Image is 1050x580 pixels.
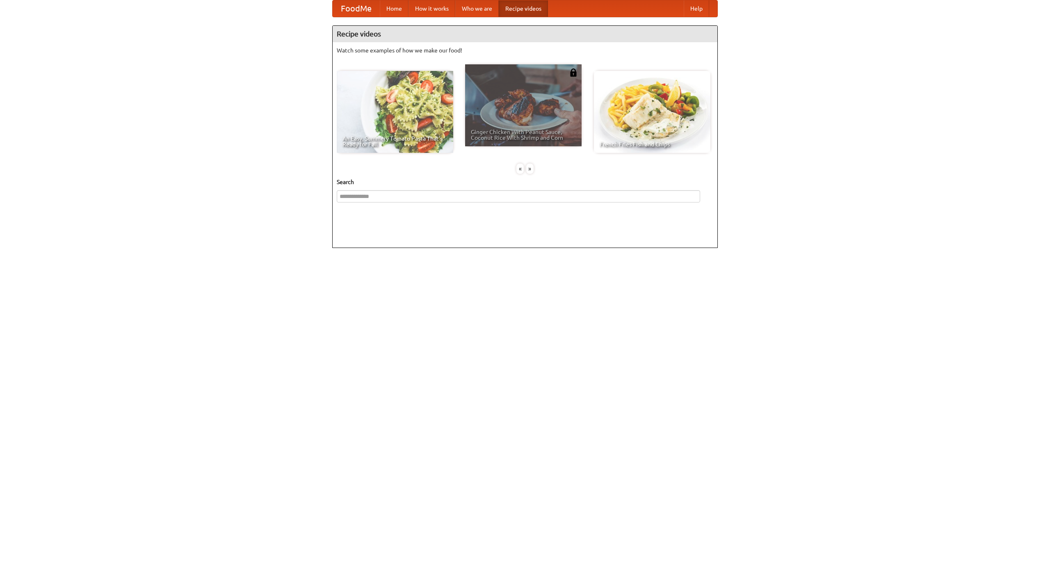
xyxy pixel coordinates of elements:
[409,0,455,17] a: How it works
[569,68,577,77] img: 483408.png
[337,71,453,153] a: An Easy, Summery Tomato Pasta That's Ready for Fall
[380,0,409,17] a: Home
[600,141,705,147] span: French Fries Fish and Chips
[337,46,713,55] p: Watch some examples of how we make our food!
[342,136,447,147] span: An Easy, Summery Tomato Pasta That's Ready for Fall
[333,0,380,17] a: FoodMe
[516,164,524,174] div: «
[337,178,713,186] h5: Search
[594,71,710,153] a: French Fries Fish and Chips
[684,0,709,17] a: Help
[333,26,717,42] h4: Recipe videos
[499,0,548,17] a: Recipe videos
[455,0,499,17] a: Who we are
[526,164,534,174] div: »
